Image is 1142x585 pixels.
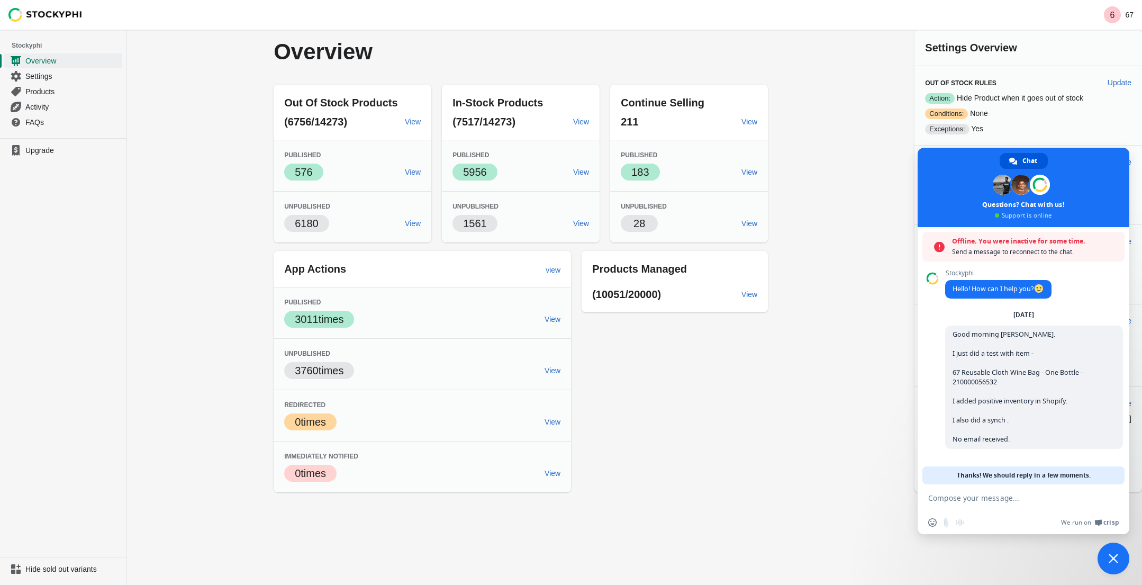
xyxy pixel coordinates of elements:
span: Redirected [284,401,325,409]
a: FAQs [4,114,122,130]
div: [DATE] [1013,312,1034,318]
span: View [545,418,560,426]
span: View [573,168,589,176]
span: Settings [25,71,120,82]
p: Yes [925,123,1131,134]
a: We run onCrisp [1061,518,1119,527]
a: Hide sold out variants [4,562,122,577]
text: 6 [1110,11,1115,20]
span: View [405,168,421,176]
span: View [741,290,757,299]
a: View [401,163,425,182]
a: Settings [4,68,122,84]
span: 6180 [295,218,319,229]
a: Activity [4,99,122,114]
span: View [573,219,589,228]
a: View [737,112,762,131]
span: (6756/14273) [284,116,347,128]
img: Stockyphi [8,8,83,22]
span: Activity [25,102,120,112]
h3: Out of Stock Rules [925,79,1099,87]
a: View [401,112,425,131]
a: View [540,464,565,483]
span: View [405,118,421,126]
span: Products [25,86,120,97]
span: Out Of Stock Products [284,97,397,109]
button: Avatar with initials 667 [1100,4,1138,25]
span: Hide sold out variants [25,564,120,574]
span: Offline. You were inactive for some time. [952,236,1119,247]
span: Good morning [PERSON_NAME]. I just did a test with item - 67 Reusable Cloth Wine Bag - One Bottle... [953,330,1083,444]
p: Overview [274,40,566,64]
span: View [545,366,560,375]
span: Unpublished [452,203,499,210]
a: View [569,214,593,233]
span: Stockyphi [945,269,1052,277]
span: Send a message to reconnect to the chat. [952,247,1119,257]
p: Hide Product when it goes out of stock [925,93,1131,104]
span: View [741,219,757,228]
a: View [737,163,762,182]
span: Insert an emoji [928,518,937,527]
span: Immediately Notified [284,453,358,460]
p: 1561 [463,216,487,231]
span: View [545,469,560,478]
a: View [540,412,565,431]
span: Published [284,151,321,159]
span: Published [452,151,489,159]
span: Hello! How can I help you? [953,284,1044,293]
span: 3760 times [295,365,343,376]
span: Update [1108,78,1131,87]
span: view [546,266,560,274]
a: View [569,163,593,182]
p: None [925,108,1131,119]
span: View [741,118,757,126]
span: Products Managed [592,263,687,275]
span: Action: [925,93,955,104]
a: view [541,260,565,280]
a: View [737,214,762,233]
span: Avatar with initials 6 [1104,6,1121,23]
span: Settings Overview [925,42,1017,53]
a: View [737,285,762,304]
a: Close chat [1098,543,1129,574]
span: 5956 [463,166,487,178]
span: View [405,219,421,228]
span: 28 [633,218,645,229]
span: View [545,315,560,323]
span: Stockyphi [12,40,126,51]
a: Overview [4,53,122,68]
p: 67 [1125,11,1134,19]
span: 576 [295,166,312,178]
span: (7517/14273) [452,116,515,128]
span: 0 times [295,467,326,479]
span: 211 [621,116,638,128]
span: 0 times [295,416,326,428]
span: Continue Selling [621,97,704,109]
span: Overview [25,56,120,66]
span: 3011 times [295,313,343,325]
a: Upgrade [4,143,122,158]
span: We run on [1061,518,1091,527]
span: View [573,118,589,126]
span: Exceptions: [925,124,969,134]
a: Chat [1000,153,1048,169]
span: Unpublished [621,203,667,210]
span: Unpublished [284,350,330,357]
textarea: Compose your message... [928,484,1098,511]
button: Update [1103,73,1136,92]
a: View [569,112,593,131]
span: Thanks! We should reply in a few moments. [957,466,1091,484]
span: 183 [631,166,649,178]
span: Chat [1022,153,1037,169]
span: App Actions [284,263,346,275]
a: View [401,214,425,233]
span: Conditions: [925,109,968,119]
span: Published [284,299,321,306]
a: View [540,361,565,380]
a: Products [4,84,122,99]
span: View [741,168,757,176]
span: Unpublished [284,203,330,210]
span: (10051/20000) [592,289,661,300]
span: Upgrade [25,145,120,156]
